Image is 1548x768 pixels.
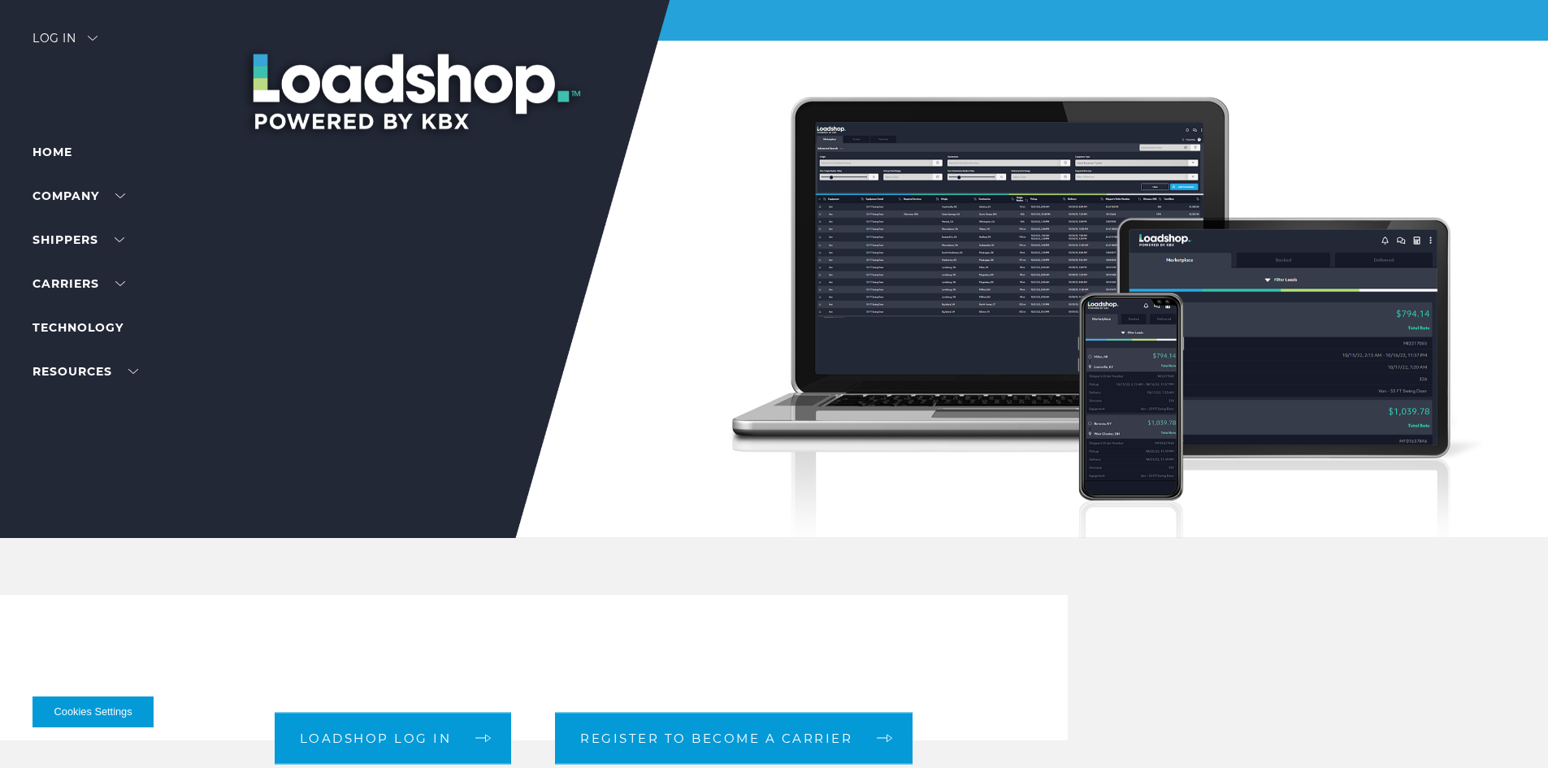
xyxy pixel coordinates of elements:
div: Log in [33,33,98,56]
a: Register to become a carrier arrow arrow [555,712,913,764]
span: Register to become a carrier [580,732,852,744]
img: arrow [88,36,98,41]
a: Technology [33,320,124,335]
img: kbx logo [713,33,835,104]
span: Loadshop log in [300,732,452,744]
button: Cookies Settings [33,696,154,727]
a: RESOURCES [33,364,138,379]
a: Loadshop log in arrow arrow [275,712,512,764]
a: SHIPPERS [33,232,124,247]
a: Company [33,189,125,203]
a: Carriers [33,276,125,291]
a: Home [33,145,72,159]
